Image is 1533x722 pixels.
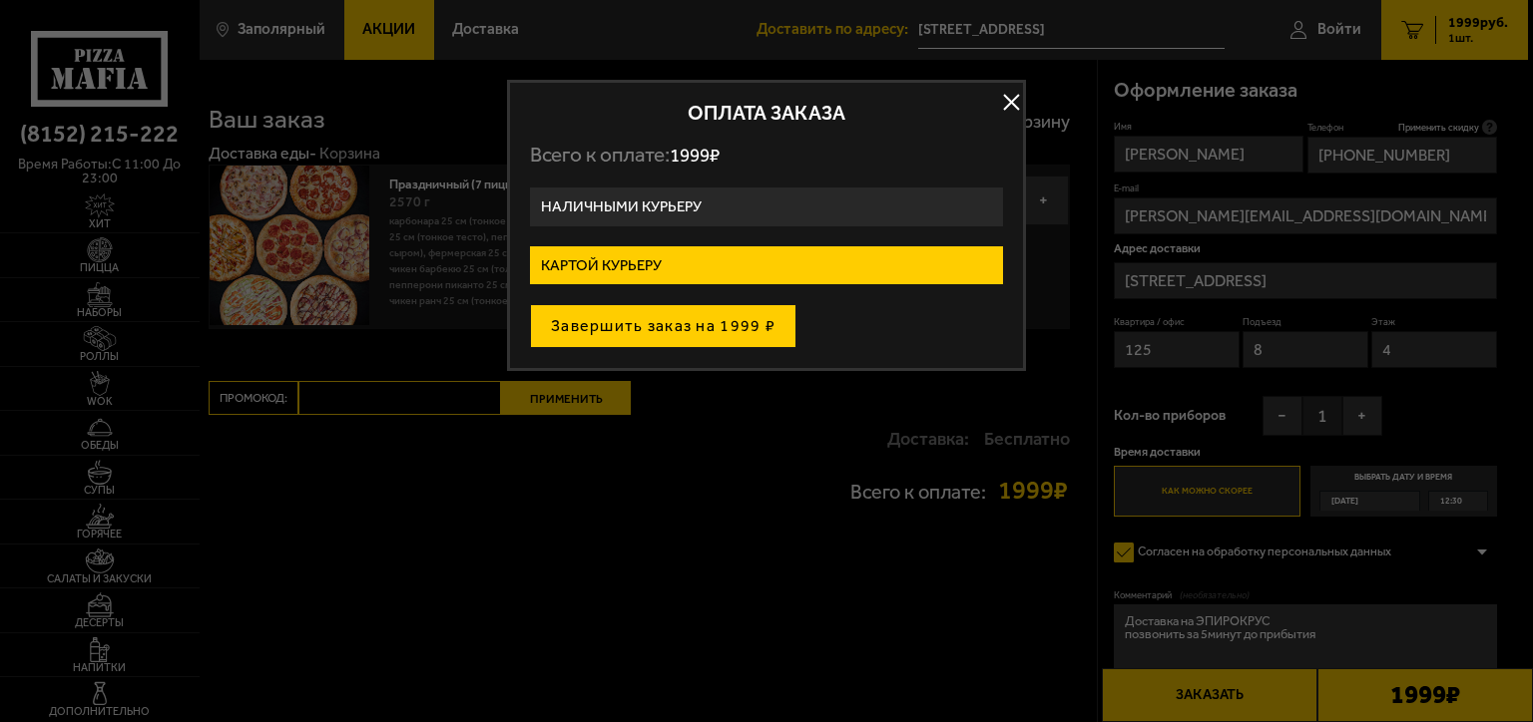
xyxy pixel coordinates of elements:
[530,103,1003,123] h2: Оплата заказа
[530,304,796,348] button: Завершить заказ на 1999 ₽
[670,144,720,167] span: 1999 ₽
[530,143,1003,168] p: Всего к оплате:
[530,246,1003,285] label: Картой курьеру
[530,187,1003,226] label: Наличными курьеру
